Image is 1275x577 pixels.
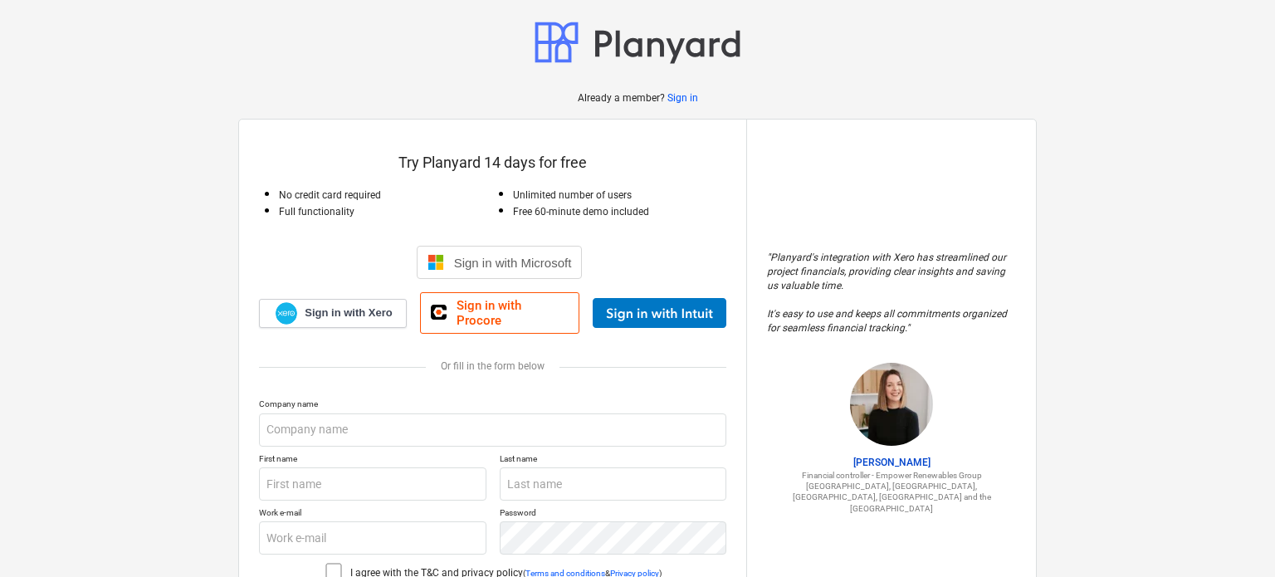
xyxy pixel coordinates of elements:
p: Unlimited number of users [513,188,727,203]
input: Last name [500,467,727,501]
img: Sharon Brown [850,363,933,446]
p: [GEOGRAPHIC_DATA], [GEOGRAPHIC_DATA], [GEOGRAPHIC_DATA], [GEOGRAPHIC_DATA] and the [GEOGRAPHIC_DATA] [767,481,1016,514]
p: Work e-mail [259,507,486,521]
p: Already a member? [578,91,667,105]
a: Sign in [667,91,698,105]
input: Work e-mail [259,521,486,555]
span: Sign in with Procore [457,298,569,328]
p: Company name [259,399,726,413]
p: Try Planyard 14 days for free [259,153,726,173]
img: Xero logo [276,302,297,325]
p: Free 60-minute demo included [513,205,727,219]
input: First name [259,467,486,501]
div: Or fill in the form below [259,360,726,372]
p: Password [500,507,727,521]
a: Sign in with Xero [259,299,407,328]
span: Sign in with Microsoft [454,256,572,270]
input: Company name [259,413,726,447]
p: Financial controller - Empower Renewables Group [767,470,1016,481]
a: Sign in with Procore [420,292,579,334]
p: No credit card required [279,188,493,203]
p: First name [259,453,486,467]
img: Microsoft logo [427,254,444,271]
p: [PERSON_NAME] [767,456,1016,470]
span: Sign in with Xero [305,306,392,320]
p: Last name [500,453,727,467]
p: Full functionality [279,205,493,219]
p: " Planyard's integration with Xero has streamlined our project financials, providing clear insigh... [767,251,1016,336]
